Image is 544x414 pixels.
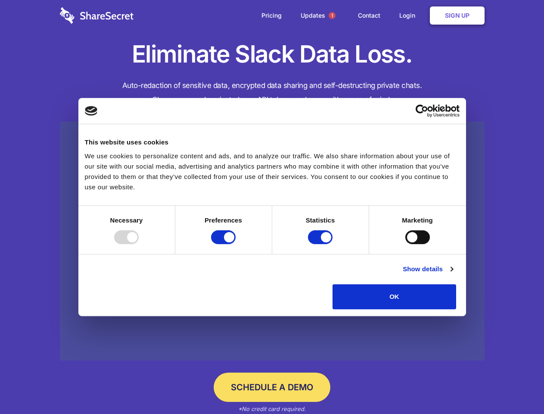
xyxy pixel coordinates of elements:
strong: Statistics [306,216,335,224]
img: logo-wordmark-white-trans-d4663122ce5f474addd5e946df7df03e33cb6a1c49d2221995e7729f52c070b2.svg [60,7,134,24]
span: 1 [329,12,336,19]
a: Sign Up [430,6,485,25]
strong: Preferences [205,216,242,224]
a: Schedule a Demo [214,373,330,402]
a: Contact [349,2,389,29]
h4: Auto-redaction of sensitive data, encrypted data sharing and self-destructing private chats. Shar... [60,78,485,107]
div: This website uses cookies [85,137,460,147]
em: *No credit card required. [238,405,306,412]
div: We use cookies to personalize content and ads, and to analyze our traffic. We also share informat... [85,151,460,192]
button: OK [333,284,456,309]
a: Usercentrics Cookiebot - opens in a new window [384,104,460,117]
strong: Marketing [402,216,433,224]
a: Login [391,2,428,29]
img: logo [85,106,98,116]
a: Wistia video thumbnail [60,122,485,361]
a: Show details [403,264,453,274]
strong: Necessary [110,216,143,224]
h1: Eliminate Slack Data Loss. [60,39,485,70]
a: Pricing [253,2,290,29]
